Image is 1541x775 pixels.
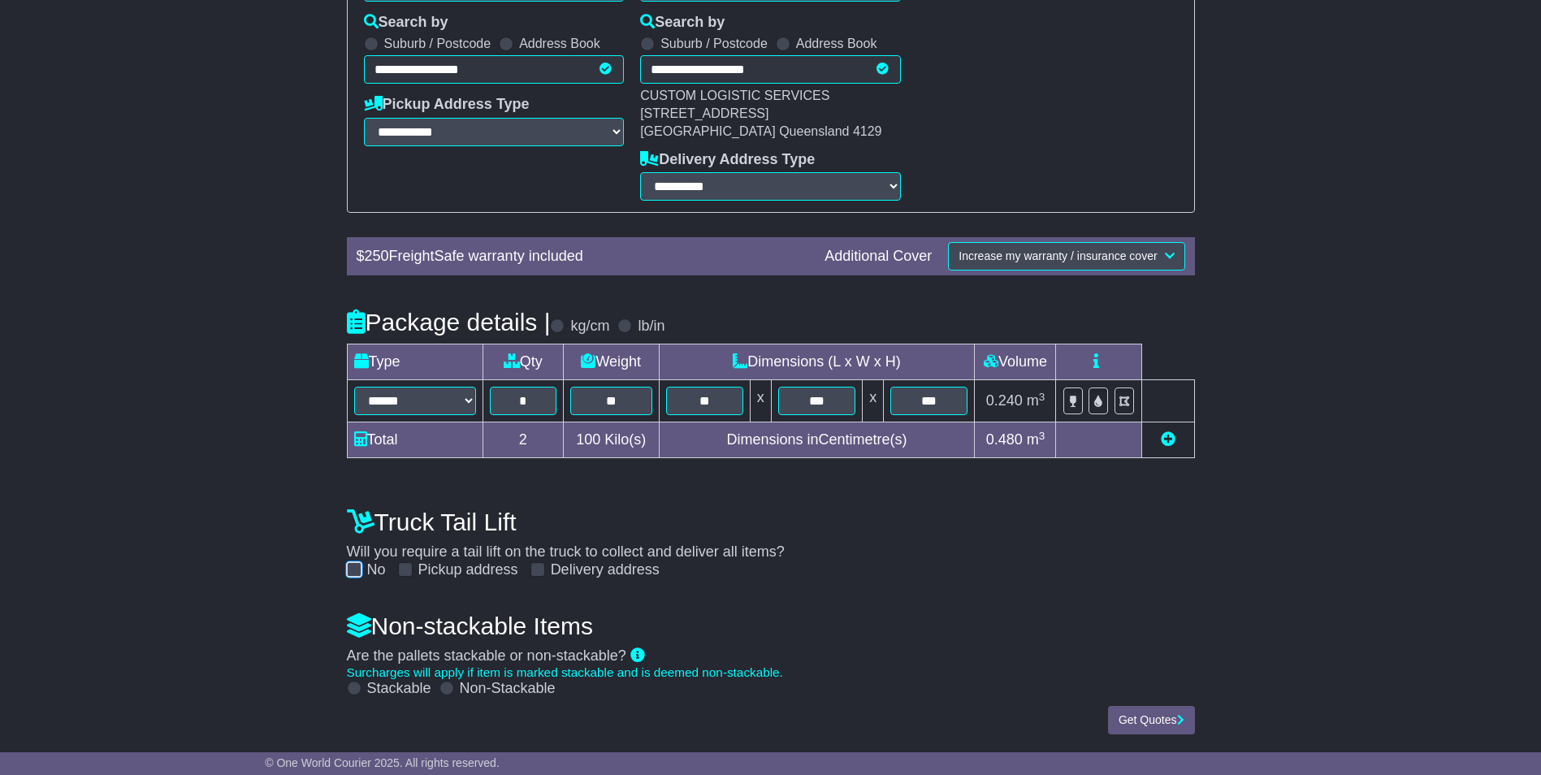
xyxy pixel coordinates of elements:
[638,318,664,336] label: lb/in
[347,344,483,380] td: Type
[640,89,829,102] span: CUSTOM LOGISTIC SERVICES
[265,756,500,769] span: © One World Courier 2025. All rights reserved.
[1027,431,1045,448] span: m
[365,248,389,264] span: 250
[384,36,491,51] label: Suburb / Postcode
[364,14,448,32] label: Search by
[347,422,483,458] td: Total
[570,318,609,336] label: kg/cm
[948,242,1184,271] button: Increase my warranty / insurance cover
[1039,391,1045,403] sup: 3
[1108,706,1195,734] button: Get Quotes
[1161,431,1175,448] a: Add new item
[640,106,768,120] span: [STREET_ADDRESS]
[1027,392,1045,409] span: m
[348,248,817,266] div: $ FreightSafe warranty included
[796,36,877,51] label: Address Book
[519,36,600,51] label: Address Book
[750,380,771,422] td: x
[364,96,530,114] label: Pickup Address Type
[347,613,1195,639] h4: Non-stackable Items
[660,36,768,51] label: Suburb / Postcode
[986,392,1023,409] span: 0.240
[816,248,940,266] div: Additional Cover
[959,249,1157,262] span: Increase my warranty / insurance cover
[563,422,659,458] td: Kilo(s)
[367,561,386,579] label: No
[483,344,563,380] td: Qty
[640,124,881,138] span: [GEOGRAPHIC_DATA] Queensland 4129
[975,344,1056,380] td: Volume
[483,422,563,458] td: 2
[659,344,975,380] td: Dimensions (L x W x H)
[576,431,600,448] span: 100
[418,561,518,579] label: Pickup address
[640,14,725,32] label: Search by
[347,665,1195,680] div: Surcharges will apply if item is marked stackable and is deemed non-stackable.
[1039,430,1045,442] sup: 3
[863,380,884,422] td: x
[659,422,975,458] td: Dimensions in Centimetre(s)
[460,680,556,698] label: Non-Stackable
[347,647,626,664] span: Are the pallets stackable or non-stackable?
[347,509,1195,535] h4: Truck Tail Lift
[367,680,431,698] label: Stackable
[551,561,660,579] label: Delivery address
[339,500,1203,579] div: Will you require a tail lift on the truck to collect and deliver all items?
[640,151,815,169] label: Delivery Address Type
[563,344,659,380] td: Weight
[986,431,1023,448] span: 0.480
[347,309,551,336] h4: Package details |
